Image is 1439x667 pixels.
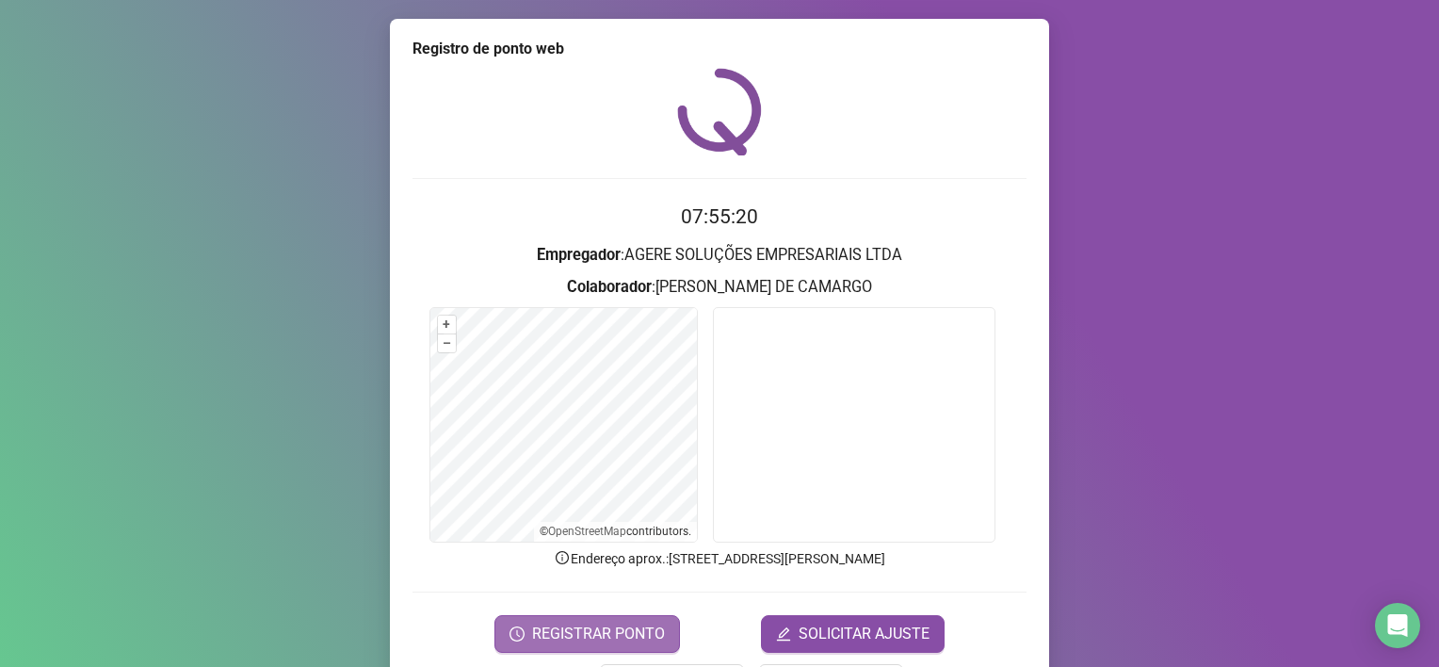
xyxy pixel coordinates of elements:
[412,38,1027,60] div: Registro de ponto web
[412,243,1027,268] h3: : AGERE SOLUÇÕES EMPRESARIAIS LTDA
[412,275,1027,300] h3: : [PERSON_NAME] DE CAMARGO
[412,548,1027,569] p: Endereço aprox. : [STREET_ADDRESS][PERSON_NAME]
[532,623,665,645] span: REGISTRAR PONTO
[438,334,456,352] button: –
[761,615,945,653] button: editSOLICITAR AJUSTE
[494,615,680,653] button: REGISTRAR PONTO
[554,549,571,566] span: info-circle
[548,525,626,538] a: OpenStreetMap
[677,68,762,155] img: QRPoint
[509,626,525,642] span: clock-circle
[438,316,456,333] button: +
[776,626,791,642] span: edit
[799,623,930,645] span: SOLICITAR AJUSTE
[537,246,621,264] strong: Empregador
[567,278,652,296] strong: Colaborador
[540,525,691,538] li: © contributors.
[1375,603,1420,648] div: Open Intercom Messenger
[681,205,758,228] time: 07:55:20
